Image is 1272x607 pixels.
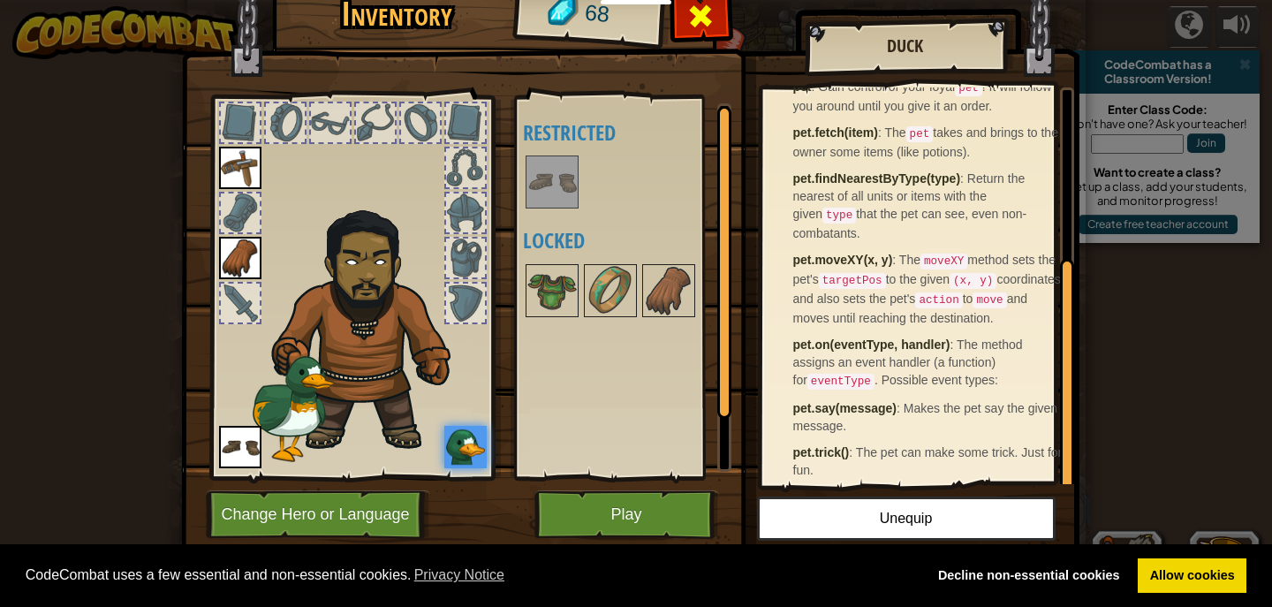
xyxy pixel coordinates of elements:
span: Return the nearest of all units or items with the given that the pet can see, even non-combatants. [793,171,1027,240]
strong: pet.moveXY(x, y) [793,253,893,267]
img: portrait.png [219,426,261,468]
img: portrait.png [644,266,693,315]
h4: Restricted [523,121,745,144]
a: deny cookies [926,558,1132,594]
code: pet [906,126,934,142]
code: type [822,208,856,224]
a: allow cookies [1138,558,1246,594]
a: learn more about cookies [412,562,508,588]
code: action [915,292,962,308]
button: Play [534,490,719,539]
img: portrait.png [527,266,577,315]
h2: Duck [822,36,988,56]
img: portrait.png [219,237,261,279]
code: move [973,292,1006,308]
img: portrait.png [586,266,635,315]
span: Gain control of your loyal ! It will follow you around until you give it an order. [793,80,1052,113]
code: targetPos [819,273,886,289]
span: : [892,253,899,267]
strong: pet [793,80,812,94]
span: : [897,401,904,415]
img: portrait.png [444,426,487,468]
img: portrait.png [527,157,577,207]
span: : [878,125,885,140]
span: : [960,171,967,186]
span: The method assigns an event handler (a function) for . Possible event types: [793,338,1023,387]
span: : [849,445,856,459]
code: eventType [807,374,874,390]
strong: pet.fetch(item) [793,125,878,140]
strong: pet.trick() [793,445,850,459]
span: The method sets the pet's to the given coordinates and also sets the pet's to and moves until rea... [793,253,1061,325]
span: CodeCombat uses a few essential and non-essential cookies. [26,562,912,588]
code: moveXY [920,254,967,269]
code: pet [955,80,982,96]
img: portrait.png [219,147,261,189]
h4: Locked [523,229,745,252]
img: duck_paper_doll.png [249,312,380,462]
span: The pet can make some trick. Just for fun. [793,445,1063,477]
span: : [812,80,819,94]
code: (x, y) [950,273,996,289]
button: Change Hero or Language [206,490,430,539]
span: Makes the pet say the given message. [793,401,1058,433]
strong: pet.findNearestByType(type) [793,171,961,186]
span: : [950,338,957,352]
button: Unequip [757,497,1056,541]
span: The takes and brings to the owner some items (like potions). [793,125,1058,159]
strong: pet.say(message) [793,401,897,415]
img: duelist_hair.png [263,197,480,454]
strong: pet.on(eventType, handler) [793,338,950,352]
